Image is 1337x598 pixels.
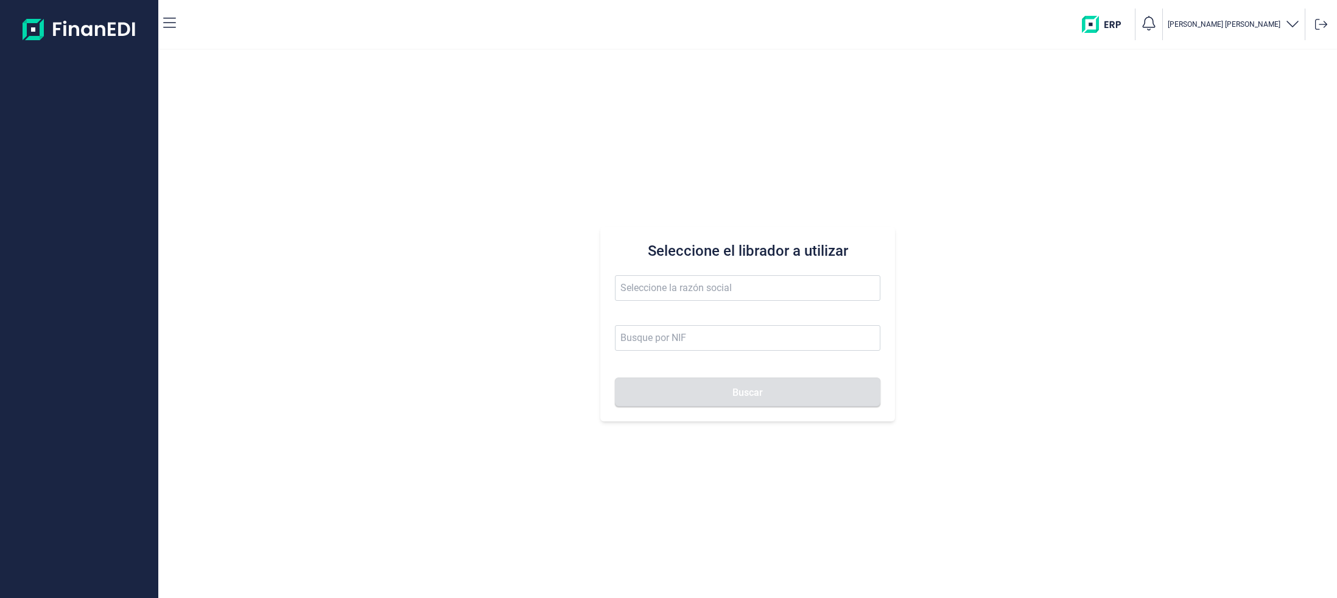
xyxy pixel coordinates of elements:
[615,325,880,351] input: Busque por NIF
[23,10,136,49] img: Logo de aplicación
[615,275,880,301] input: Seleccione la razón social
[615,378,880,407] button: Buscar
[732,388,763,397] span: Buscar
[1168,16,1300,33] button: [PERSON_NAME] [PERSON_NAME]
[1082,16,1130,33] img: erp
[1168,19,1280,29] p: [PERSON_NAME] [PERSON_NAME]
[615,241,880,261] h3: Seleccione el librador a utilizar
